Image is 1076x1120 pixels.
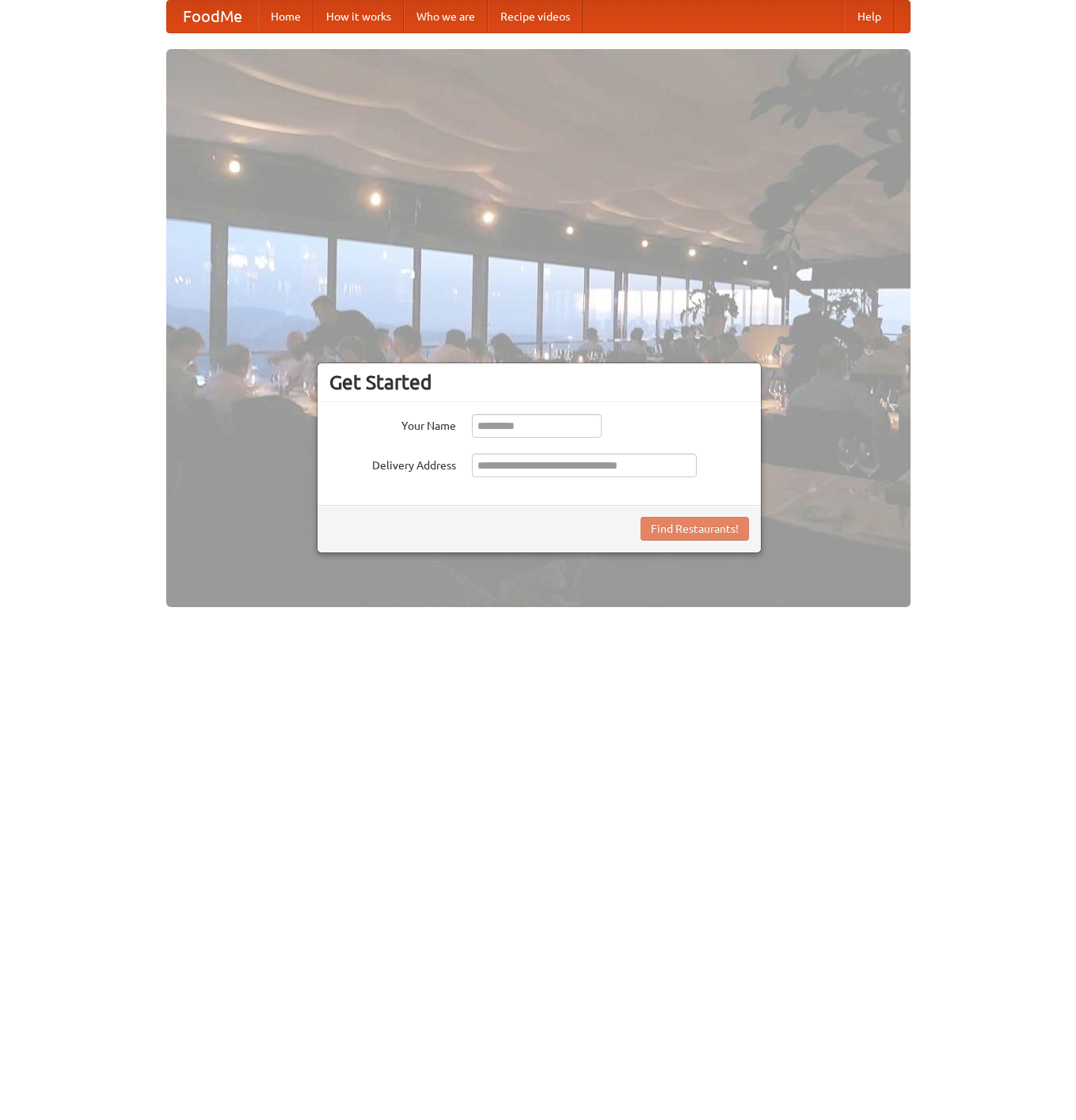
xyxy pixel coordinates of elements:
[329,370,749,394] h3: Get Started
[329,454,456,473] label: Delivery Address
[329,414,456,434] label: Your Name
[641,517,749,541] button: Find Restaurants!
[404,1,488,32] a: Who we are
[845,1,894,32] a: Help
[258,1,314,32] a: Home
[488,1,583,32] a: Recipe videos
[167,1,258,32] a: FoodMe
[314,1,404,32] a: How it works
